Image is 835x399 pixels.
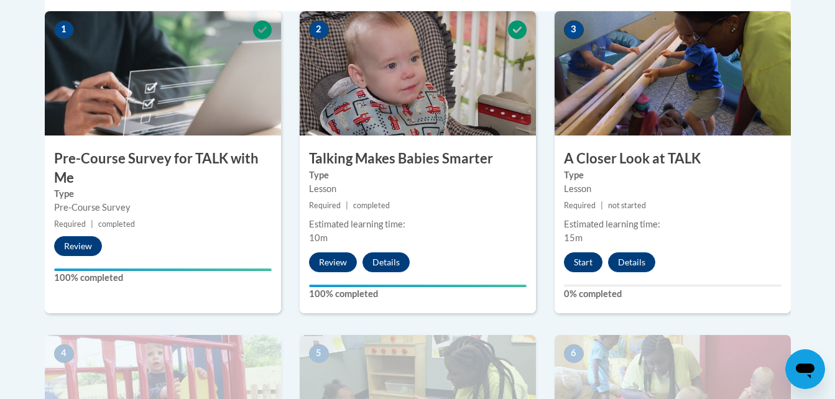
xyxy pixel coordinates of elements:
button: Review [54,236,102,256]
button: Details [608,252,655,272]
div: Your progress [54,268,272,271]
span: 2 [309,21,329,39]
span: 3 [564,21,584,39]
span: | [91,219,93,229]
div: Lesson [309,182,527,196]
div: Your progress [309,285,527,287]
span: 5 [309,344,329,363]
h3: Talking Makes Babies Smarter [300,149,536,168]
div: Estimated learning time: [309,218,527,231]
button: Start [564,252,602,272]
span: | [346,201,348,210]
span: Required [309,201,341,210]
button: Review [309,252,357,272]
span: | [601,201,603,210]
label: 0% completed [564,287,782,301]
div: Pre-Course Survey [54,201,272,214]
span: 15m [564,232,583,243]
button: Details [362,252,410,272]
label: 100% completed [309,287,527,301]
span: completed [98,219,135,229]
label: Type [54,187,272,201]
img: Course Image [300,11,536,135]
h3: A Closer Look at TALK [555,149,791,168]
label: Type [564,168,782,182]
span: 1 [54,21,74,39]
span: Required [564,201,596,210]
span: 6 [564,344,584,363]
img: Course Image [555,11,791,135]
span: 4 [54,344,74,363]
span: Required [54,219,86,229]
div: Estimated learning time: [564,218,782,231]
img: Course Image [45,11,281,135]
div: Lesson [564,182,782,196]
span: 10m [309,232,328,243]
span: not started [608,201,646,210]
iframe: Button to launch messaging window [785,349,825,389]
h3: Pre-Course Survey for TALK with Me [45,149,281,188]
label: 100% completed [54,271,272,285]
label: Type [309,168,527,182]
span: completed [353,201,390,210]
